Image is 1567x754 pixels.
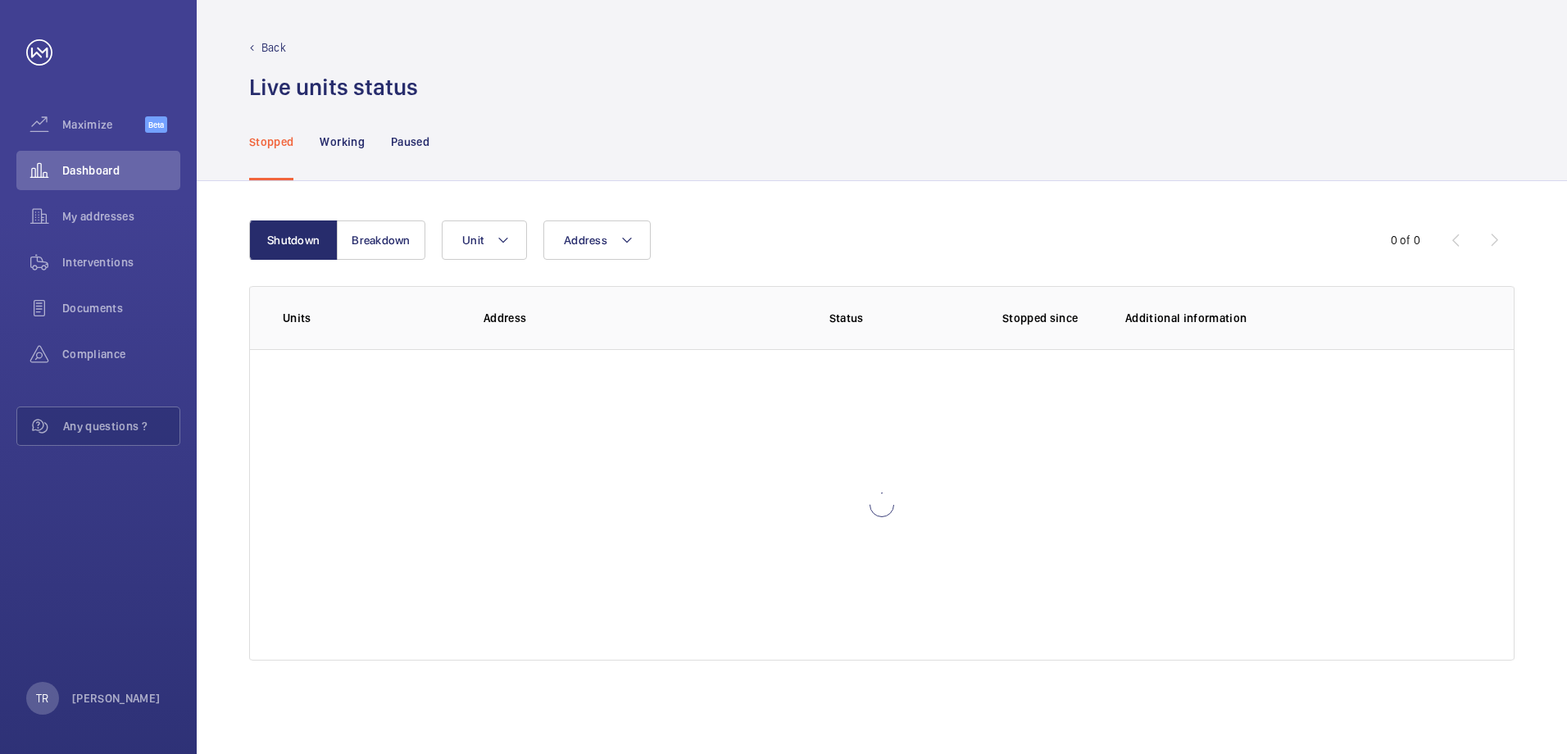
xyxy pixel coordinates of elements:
[249,134,293,150] p: Stopped
[1002,310,1099,326] p: Stopped since
[462,234,484,247] span: Unit
[261,39,286,56] p: Back
[62,346,180,362] span: Compliance
[484,310,716,326] p: Address
[1125,310,1481,326] p: Additional information
[320,134,364,150] p: Working
[564,234,607,247] span: Address
[62,116,145,133] span: Maximize
[249,220,338,260] button: Shutdown
[283,310,457,326] p: Units
[442,220,527,260] button: Unit
[391,134,429,150] p: Paused
[36,690,48,706] p: TR
[62,254,180,270] span: Interventions
[337,220,425,260] button: Breakdown
[543,220,651,260] button: Address
[62,300,180,316] span: Documents
[63,418,179,434] span: Any questions ?
[249,72,418,102] h1: Live units status
[72,690,161,706] p: [PERSON_NAME]
[62,162,180,179] span: Dashboard
[145,116,167,133] span: Beta
[62,208,180,225] span: My addresses
[728,310,964,326] p: Status
[1391,232,1420,248] div: 0 of 0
